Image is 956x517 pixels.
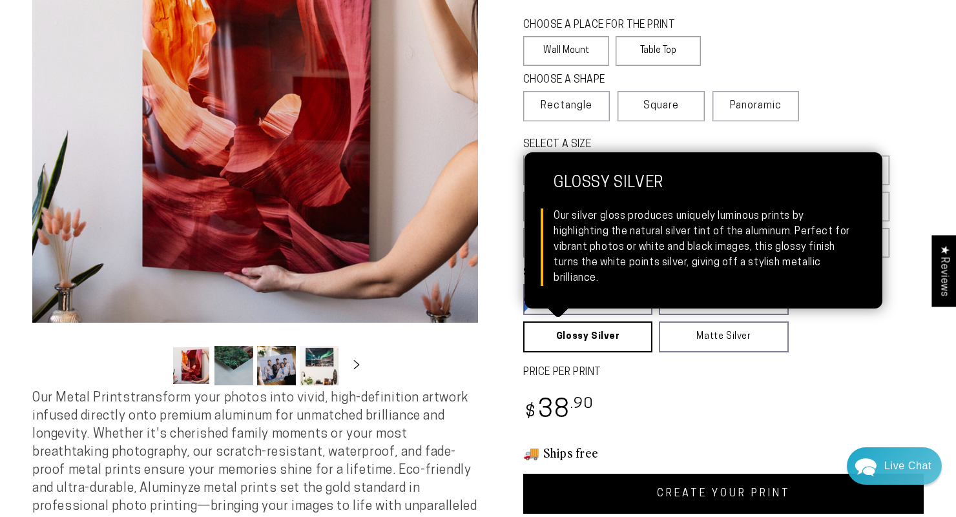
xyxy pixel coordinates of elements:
[257,346,296,385] button: Load image 3 in gallery view
[523,73,691,88] legend: CHOOSE A SHAPE
[554,175,853,208] strong: Glossy Silver
[554,208,853,286] div: Our silver gloss produces uniquely luminous prints by highlighting the natural silver tint of the...
[616,36,701,66] label: Table Top
[523,444,924,461] h3: 🚚 Ships free
[140,351,168,380] button: Slide left
[643,98,679,114] span: Square
[523,266,758,281] legend: SELECT A FINISH
[523,321,652,352] a: Glossy Silver
[523,365,924,380] label: PRICE PER PRINT
[523,228,592,258] label: 20x40
[541,98,592,114] span: Rectangle
[523,474,924,514] a: CREATE YOUR PRINT
[884,447,931,485] div: Contact Us Directly
[730,101,782,111] span: Panoramic
[525,404,536,421] span: $
[523,156,592,185] label: 5x7
[523,36,609,66] label: Wall Mount
[570,397,594,412] sup: .90
[523,18,689,33] legend: CHOOSE A PLACE FOR THE PRINT
[172,346,211,385] button: Load image 1 in gallery view
[523,398,594,423] bdi: 38
[214,346,253,385] button: Load image 2 in gallery view
[300,346,338,385] button: Load image 4 in gallery view
[523,192,592,221] label: 10x20
[342,351,371,380] button: Slide right
[659,321,788,352] a: Matte Silver
[931,235,956,307] div: Click to open Judge.me floating reviews tab
[523,284,652,315] a: Glossy White
[847,447,942,485] div: Chat widget toggle
[523,137,758,152] legend: SELECT A SIZE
